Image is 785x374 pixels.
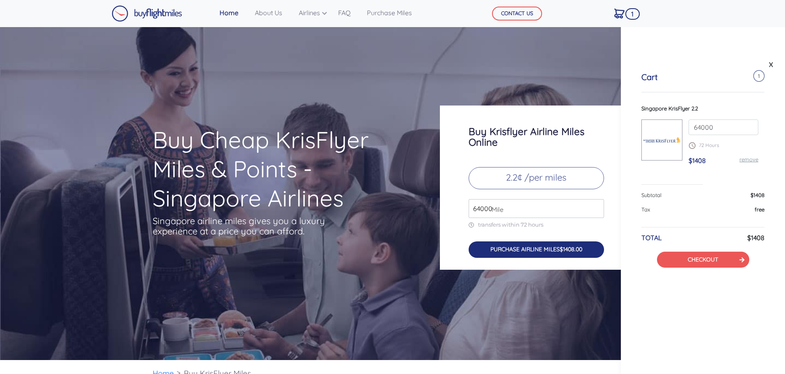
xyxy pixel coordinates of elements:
p: Singapore airline miles gives you a luxury experience at a price you can afford. [153,216,337,236]
button: PURCHASE AIRLINE MILES$1408.00 [469,241,604,258]
button: CHECKOUT [657,252,749,268]
a: Home [216,5,242,21]
span: Singapore KrisFlyer 2.2 [641,105,698,112]
h3: Buy Krisflyer Airline Miles Online [469,126,604,147]
a: Airlines [295,5,325,21]
img: Singapore-KrisFlyer.png [642,131,682,149]
span: 1 [625,8,640,20]
p: 72 Hours [689,142,758,149]
h5: Cart [641,72,658,82]
h1: Buy Cheap KrisFlyer Miles & Points - Singapore Airlines [153,125,408,213]
span: $1408.00 [560,246,582,253]
span: free [755,206,764,213]
button: CONTACT US [492,7,542,21]
span: $1408 [689,156,706,165]
a: About Us [252,5,286,21]
img: schedule.png [689,142,696,149]
span: Subtotal [641,192,661,198]
img: Buy Flight Miles Logo [112,5,182,22]
span: $1408 [751,192,764,198]
p: transfers within 72 hours [469,221,604,228]
a: Purchase Miles [364,5,415,21]
span: Tax [641,206,650,213]
span: 1 [753,70,764,82]
a: remove [739,156,758,163]
p: 2.2¢ /per miles [469,167,604,189]
a: CHECKOUT [688,256,718,263]
a: 1 [611,5,628,22]
a: FAQ [335,5,354,21]
a: X [767,58,775,71]
a: Buy Flight Miles Logo [112,3,182,24]
h6: $1408 [747,234,764,242]
span: Mile [487,204,503,214]
h6: TOTAL [641,234,662,242]
img: Cart [614,9,625,18]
